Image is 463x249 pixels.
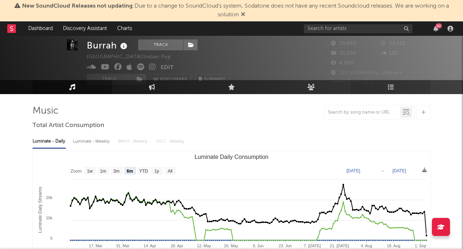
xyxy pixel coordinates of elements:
button: 92 [433,26,438,31]
text: 3m [114,169,120,174]
text: 1w [87,169,93,174]
text: 1. Sep [415,244,426,248]
span: 122 [381,51,398,56]
text: [DATE] [392,168,406,173]
span: New SoundCloud Releases not updating [22,3,133,9]
div: Luminate - Weekly [73,135,111,148]
button: Edit [161,63,174,72]
text: 7. [DATE] [304,244,321,248]
text: 21. [DATE] [330,244,349,248]
text: 4. Aug [361,244,372,248]
text: 1m [100,169,106,174]
text: 26. May [224,244,238,248]
a: Benchmark [150,74,191,85]
text: 23. Jun [279,244,292,248]
text: Luminate Daily Consumption [195,154,269,160]
a: Dashboard [23,21,58,36]
text: 6m [127,169,133,174]
div: Burrah [87,39,129,51]
a: Discovery Assistant [58,21,112,36]
input: Search for artists [304,24,412,33]
span: Dismiss [241,12,245,18]
text: 9. Jun [253,244,264,248]
div: Luminate - Daily [33,135,66,148]
span: Benchmark [160,75,187,84]
div: [GEOGRAPHIC_DATA] | Indian Pop [87,53,179,62]
span: 320,551 Monthly Listeners [331,71,402,75]
span: 30,500 [331,51,356,56]
text: 17. Mar [89,244,103,248]
a: Charts [112,21,137,36]
text: YTD [139,169,148,174]
text: 0 [50,236,52,240]
span: Jump Score: 53.5 [331,79,373,84]
text: 12. May [197,244,211,248]
button: Track [138,39,183,50]
text: 18. Aug [387,244,400,248]
text: 10k [46,216,52,220]
text: → [380,168,385,173]
text: Zoom [71,169,82,174]
span: 24,513 [381,41,405,46]
div: 92 [436,23,442,29]
span: 20,969 [331,41,357,46]
button: Summary [195,74,229,85]
text: All [167,169,172,174]
span: 4,000 [331,61,354,66]
text: 20k [46,195,52,200]
span: Summary [204,77,225,81]
text: 14. Apr [144,244,156,248]
text: 31. Mar [116,244,130,248]
text: 28. Apr [171,244,183,248]
text: 1y [154,169,159,174]
text: [DATE] [347,168,360,173]
span: Total Artist Consumption [33,121,104,130]
input: Search by song name or URL [324,110,400,115]
text: Luminate Daily Streams [38,187,43,233]
span: : Due to a change to SoundCloud's system, Sodatone does not have any recent Soundcloud releases. ... [22,3,449,18]
button: Track [87,74,132,85]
